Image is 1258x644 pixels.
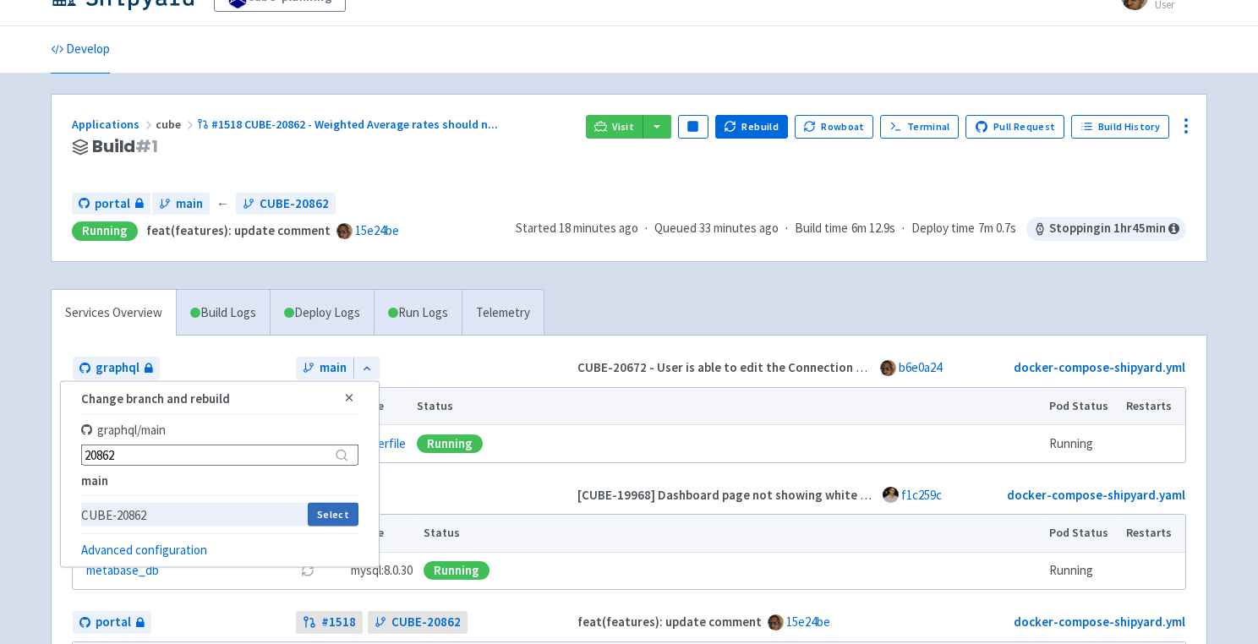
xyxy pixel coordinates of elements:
span: CUBE-20862 [260,194,329,214]
button: Rowboat [795,115,874,139]
a: docker-compose-shipyard.yml [1014,359,1185,375]
strong: feat(features): update comment [146,222,331,238]
span: main [320,358,347,378]
div: · · · [516,217,1186,241]
th: Status [412,388,1044,425]
button: Close [340,389,358,407]
span: mysql:8.0.30 [351,561,413,581]
a: Visit [586,115,643,139]
span: CUBE-20862 [81,506,309,522]
a: Services Overview [52,290,176,336]
a: Pull Request [965,115,1064,139]
a: #1518 CUBE-20862 - Weighted Average rates should n... [197,117,500,132]
span: 6m 12.9s [851,219,895,238]
span: #1518 CUBE-20862 - Weighted Average rates should n ... [211,117,498,132]
a: portal [72,193,150,216]
th: Pod Status [1044,515,1121,552]
strong: feat(features): update comment [577,614,762,630]
th: Restarts [1121,515,1185,552]
a: Advanced configuration [81,542,207,558]
input: Filter... [81,445,358,466]
div: Running [424,561,490,580]
strong: main [81,472,108,488]
span: 7m 0.7s [978,219,1016,238]
span: Deploy time [911,219,975,238]
a: b6e0a24 [899,359,942,375]
a: f1c259c [901,487,942,503]
strong: [CUBE-19968] Dashboard page not showing white background (#83) [577,487,960,503]
span: # 1 [135,134,158,158]
a: Deploy Logs [270,290,374,336]
span: Visit [612,120,634,134]
a: Applications [72,117,156,132]
a: metabase_db [86,561,159,581]
span: portal [96,613,131,632]
span: graphql / main [81,422,166,438]
a: Build History [1071,115,1169,139]
strong: Change branch and rebuild [81,390,230,406]
th: Status [418,515,1044,552]
span: Stopping in 1 hr 45 min [1026,217,1186,241]
a: Develop [51,26,110,74]
span: Build [92,137,158,156]
a: docker-compose-shipyard.yaml [1007,487,1185,503]
a: Telemetry [462,290,544,336]
th: Image [346,515,418,552]
a: docker-compose-shipyard.yml [1014,614,1185,630]
span: cube [156,117,197,132]
strong: CUBE-20672 - User is able to edit the Connection Name (#367) [577,359,927,375]
a: CUBE-20862 [236,193,336,216]
td: Running [1044,425,1121,462]
time: 18 minutes ago [559,220,638,236]
a: Run Logs [374,290,462,336]
button: Restart pod [301,564,314,577]
span: main [176,194,203,214]
td: Running [1044,552,1121,589]
th: Restarts [1121,388,1185,425]
a: Terminal [880,115,959,139]
a: main [296,357,353,379]
time: 33 minutes ago [699,220,779,236]
button: Select [308,503,358,527]
a: main [152,193,210,216]
span: Started [516,220,638,236]
a: 15e24be [786,614,830,630]
span: Build time [795,219,848,238]
a: portal [73,611,151,634]
span: CUBE-20862 [391,613,461,632]
div: Running [72,221,138,241]
a: 15e24be [355,222,399,238]
a: Build Logs [177,290,270,336]
a: graphql [73,357,160,379]
span: Queued [654,220,779,236]
a: #1518 [296,611,363,634]
span: ← [216,194,229,214]
span: portal [95,194,130,214]
div: Running [417,434,483,453]
span: graphql [96,358,139,378]
strong: # 1518 [321,613,356,632]
button: Rebuild [715,115,788,139]
button: Pause [678,115,708,139]
a: CUBE-20862 [368,611,468,634]
th: Pod Status [1044,388,1121,425]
